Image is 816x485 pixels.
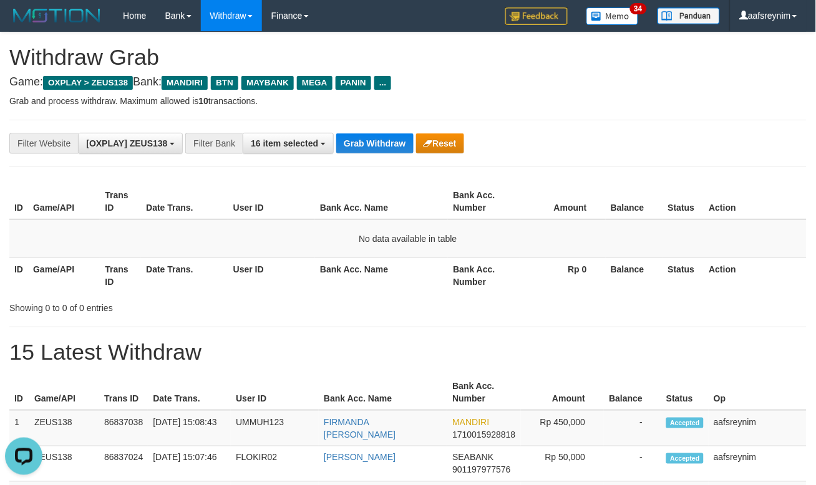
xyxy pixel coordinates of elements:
span: BTN [211,76,238,90]
span: Accepted [666,453,704,464]
td: ZEUS138 [29,410,99,446]
th: Trans ID [99,375,148,410]
th: Trans ID [100,184,141,219]
th: ID [9,375,29,410]
th: Amount [521,375,605,410]
img: Button%20Memo.svg [586,7,639,25]
div: Filter Website [9,133,78,154]
th: Balance [606,257,663,293]
span: Accepted [666,418,704,428]
th: User ID [228,184,315,219]
button: [OXPLAY] ZEUS138 [78,133,183,154]
span: OXPLAY > ZEUS138 [43,76,133,90]
span: MANDIRI [452,417,489,427]
td: aafsreynim [709,410,807,446]
th: Game/API [28,257,100,293]
span: [OXPLAY] ZEUS138 [86,138,167,148]
span: Copy 901197977576 to clipboard [452,465,510,475]
th: Game/API [29,375,99,410]
th: Balance [604,375,661,410]
td: aafsreynim [709,446,807,482]
th: Balance [606,184,663,219]
th: Date Trans. [141,257,228,293]
td: 86837024 [99,446,148,482]
td: UMMUH123 [231,410,319,446]
div: Showing 0 to 0 of 0 entries [9,297,331,314]
span: PANIN [336,76,371,90]
button: Reset [416,133,464,153]
th: Amount [520,184,606,219]
img: panduan.png [658,7,720,24]
th: User ID [228,257,315,293]
td: No data available in table [9,219,807,258]
td: ZEUS138 [29,446,99,482]
div: Filter Bank [185,133,243,154]
th: Bank Acc. Name [315,184,448,219]
h4: Game: Bank: [9,76,807,89]
td: - [604,446,661,482]
p: Grab and process withdraw. Maximum allowed is transactions. [9,95,807,107]
th: Action [704,184,807,219]
span: MEGA [297,76,333,90]
button: 16 item selected [243,133,334,154]
td: 1 [9,410,29,446]
th: Status [663,184,704,219]
th: Status [663,257,704,293]
th: Date Trans. [148,375,231,410]
th: Op [709,375,807,410]
th: User ID [231,375,319,410]
button: Open LiveChat chat widget [5,5,42,42]
th: Bank Acc. Number [448,257,520,293]
span: ... [374,76,391,90]
td: - [604,410,661,446]
strong: 10 [198,96,208,106]
span: SEABANK [452,453,493,463]
a: [PERSON_NAME] [324,453,396,463]
img: MOTION_logo.png [9,6,104,25]
td: FLOKIR02 [231,446,319,482]
td: Rp 450,000 [521,410,605,446]
span: 34 [630,3,647,14]
th: Bank Acc. Name [315,257,448,293]
th: Bank Acc. Number [448,184,520,219]
span: 16 item selected [251,138,318,148]
th: ID [9,184,28,219]
th: ID [9,257,28,293]
span: Copy 1710015928818 to clipboard [452,430,515,439]
span: MAYBANK [241,76,294,90]
a: FIRMANDA [PERSON_NAME] [324,417,396,439]
th: Date Trans. [141,184,228,219]
h1: 15 Latest Withdraw [9,340,807,365]
span: MANDIRI [162,76,208,90]
th: Status [661,375,709,410]
td: [DATE] 15:07:46 [148,446,231,482]
td: Rp 50,000 [521,446,605,482]
td: [DATE] 15:08:43 [148,410,231,446]
button: Grab Withdraw [336,133,413,153]
th: Game/API [28,184,100,219]
th: Bank Acc. Name [319,375,447,410]
th: Trans ID [100,257,141,293]
td: 86837038 [99,410,148,446]
th: Rp 0 [520,257,606,293]
h1: Withdraw Grab [9,45,807,70]
th: Bank Acc. Number [447,375,520,410]
img: Feedback.jpg [505,7,568,25]
th: Action [704,257,807,293]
